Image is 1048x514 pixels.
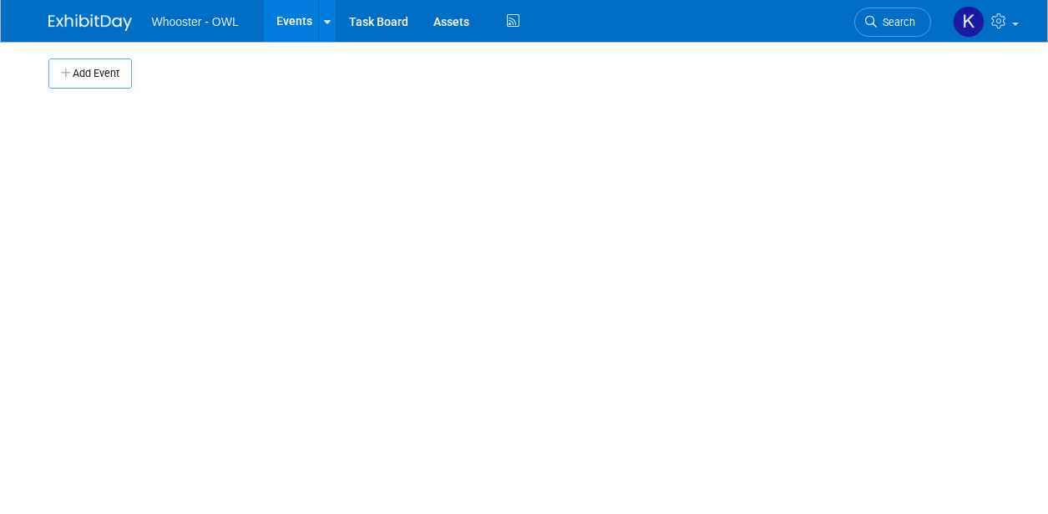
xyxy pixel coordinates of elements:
[877,16,915,28] span: Search
[854,8,931,37] a: Search
[48,59,132,89] button: Add Event
[953,6,985,38] img: Kamila Castaneda
[152,15,239,28] span: Whooster - OWL
[48,14,132,31] img: ExhibitDay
